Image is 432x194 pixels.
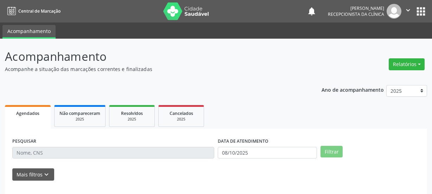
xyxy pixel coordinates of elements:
span: Resolvidos [121,110,143,116]
span: Cancelados [170,110,193,116]
a: Central de Marcação [5,5,61,17]
div: 2025 [164,117,199,122]
p: Acompanhe a situação das marcações correntes e finalizadas [5,65,300,73]
label: PESQUISAR [12,136,36,147]
button: apps [415,5,427,18]
button:  [401,4,415,19]
img: img [387,4,401,19]
div: 2025 [59,117,100,122]
input: Selecione um intervalo [218,147,317,159]
span: Recepcionista da clínica [328,11,384,17]
input: Nome, CNS [12,147,214,159]
p: Ano de acompanhamento [322,85,384,94]
span: Central de Marcação [18,8,61,14]
button: Mais filtroskeyboard_arrow_down [12,168,54,181]
button: notifications [307,6,317,16]
span: Não compareceram [59,110,100,116]
button: Relatórios [389,58,425,70]
div: [PERSON_NAME] [328,5,384,11]
button: Filtrar [320,146,343,158]
span: Agendados [16,110,39,116]
i: keyboard_arrow_down [43,171,50,179]
a: Acompanhamento [2,25,56,39]
i:  [404,6,412,14]
p: Acompanhamento [5,48,300,65]
label: DATA DE ATENDIMENTO [218,136,268,147]
div: 2025 [114,117,150,122]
